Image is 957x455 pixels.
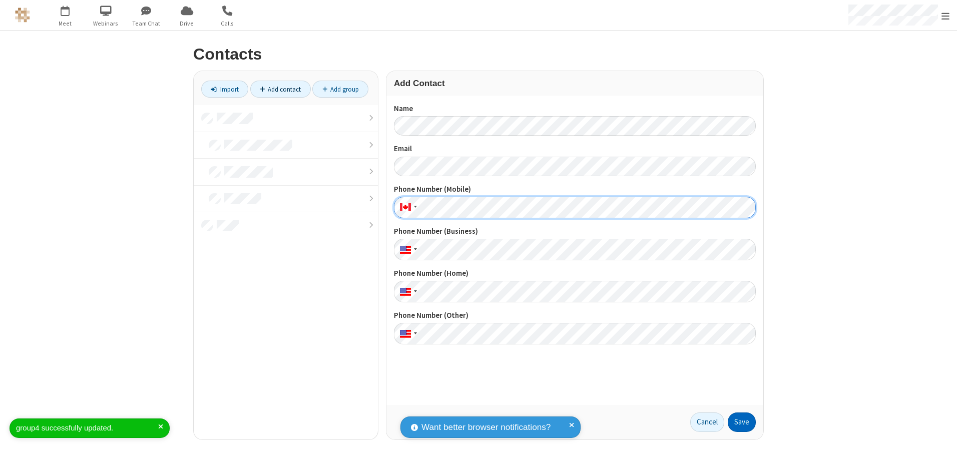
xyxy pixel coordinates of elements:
[87,19,125,28] span: Webinars
[394,103,756,115] label: Name
[394,323,420,344] div: United States: + 1
[16,422,158,434] div: group4 successfully updated.
[421,421,551,434] span: Want better browser notifications?
[394,268,756,279] label: Phone Number (Home)
[15,8,30,23] img: QA Selenium DO NOT DELETE OR CHANGE
[168,19,206,28] span: Drive
[728,412,756,432] button: Save
[128,19,165,28] span: Team Chat
[690,412,724,432] a: Cancel
[394,226,756,237] label: Phone Number (Business)
[394,281,420,302] div: United States: + 1
[312,81,368,98] a: Add group
[47,19,84,28] span: Meet
[209,19,246,28] span: Calls
[394,197,420,218] div: Canada: + 1
[394,143,756,155] label: Email
[394,79,756,88] h3: Add Contact
[394,239,420,260] div: United States: + 1
[394,184,756,195] label: Phone Number (Mobile)
[394,310,756,321] label: Phone Number (Other)
[193,46,764,63] h2: Contacts
[201,81,248,98] a: Import
[250,81,311,98] a: Add contact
